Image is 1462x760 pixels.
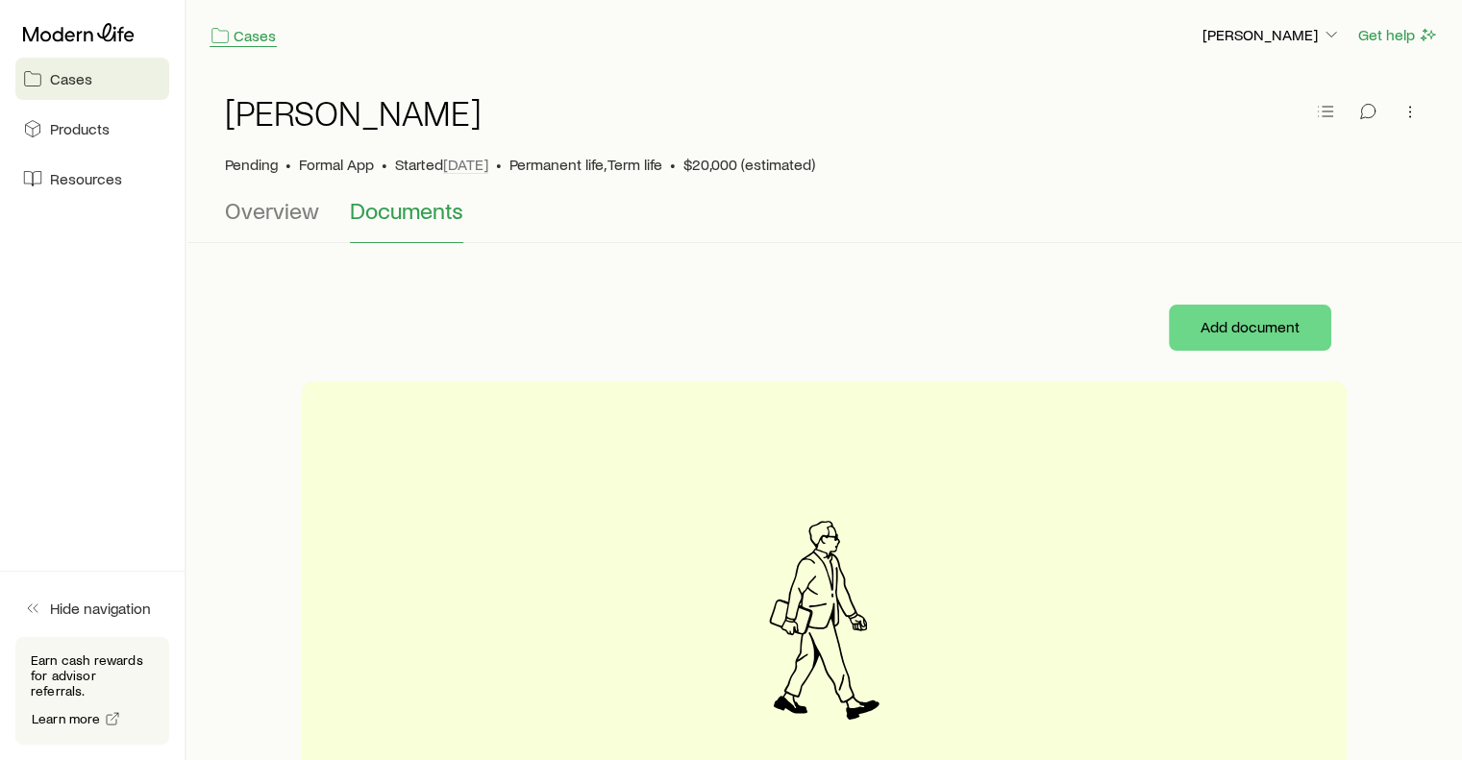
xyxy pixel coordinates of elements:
[496,155,502,174] span: •
[1357,24,1439,46] button: Get help
[225,197,319,224] span: Overview
[509,155,662,174] span: Permanent life, Term life
[670,155,676,174] span: •
[225,93,482,132] h1: [PERSON_NAME]
[15,637,169,745] div: Earn cash rewards for advisor referrals.Learn more
[1202,24,1342,47] button: [PERSON_NAME]
[395,155,488,174] p: Started
[50,599,151,618] span: Hide navigation
[1202,25,1341,44] p: [PERSON_NAME]
[15,58,169,100] a: Cases
[50,169,122,188] span: Resources
[299,155,374,174] span: Formal App
[382,155,387,174] span: •
[50,119,110,138] span: Products
[15,587,169,629] button: Hide navigation
[210,25,277,47] a: Cases
[285,155,291,174] span: •
[225,197,1424,243] div: Case details tabs
[683,155,815,174] span: $20,000 (estimated)
[15,108,169,150] a: Products
[443,155,488,174] span: [DATE]
[15,158,169,200] a: Resources
[350,197,463,224] span: Documents
[50,69,92,88] span: Cases
[1169,305,1331,351] button: Add document
[31,652,154,699] p: Earn cash rewards for advisor referrals.
[225,155,278,174] p: Pending
[32,712,101,725] span: Learn more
